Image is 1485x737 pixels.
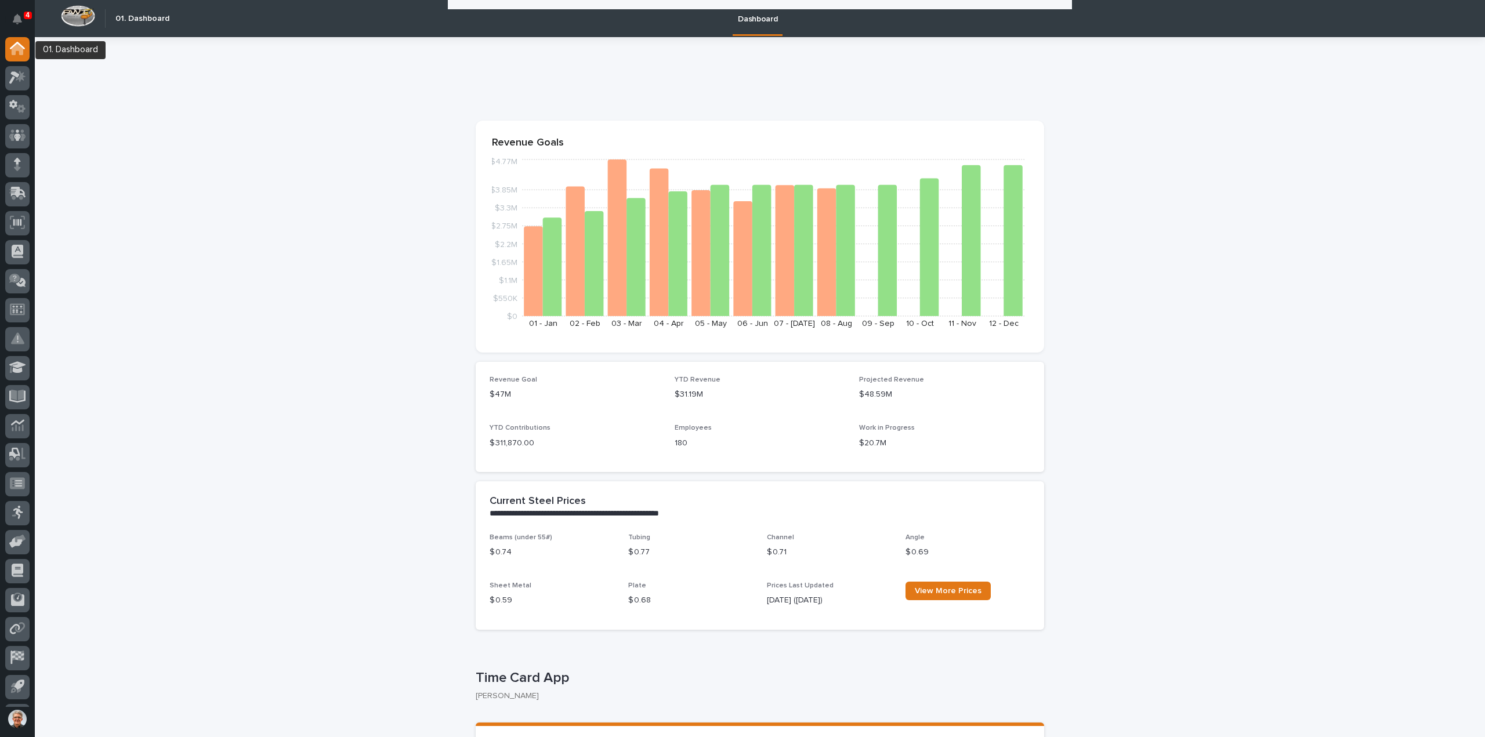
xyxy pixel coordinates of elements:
[115,14,169,24] h2: 01. Dashboard
[628,534,650,541] span: Tubing
[61,5,95,27] img: Workspace Logo
[948,320,976,328] text: 11 - Nov
[507,313,517,321] tspan: $0
[570,320,600,328] text: 02 - Feb
[611,320,642,328] text: 03 - Mar
[492,137,1028,150] p: Revenue Goals
[859,437,1030,449] p: $20.7M
[495,240,517,248] tspan: $2.2M
[821,320,852,328] text: 08 - Aug
[859,389,1030,401] p: $48.59M
[5,7,30,31] button: Notifications
[490,594,614,607] p: $ 0.59
[490,424,550,431] span: YTD Contributions
[490,186,517,194] tspan: $3.85M
[767,582,834,589] span: Prices Last Updated
[906,546,1030,558] p: $ 0.69
[495,204,517,212] tspan: $3.3M
[491,222,517,230] tspan: $2.75M
[767,534,794,541] span: Channel
[859,376,924,383] span: Projected Revenue
[490,389,661,401] p: $47M
[915,587,981,595] span: View More Prices
[675,389,846,401] p: $31.19M
[476,691,1035,701] p: [PERSON_NAME]
[490,534,552,541] span: Beams (under 55#)
[490,582,531,589] span: Sheet Metal
[491,258,517,266] tspan: $1.65M
[490,158,517,166] tspan: $4.77M
[906,534,925,541] span: Angle
[767,594,892,607] p: [DATE] ([DATE])
[493,294,517,302] tspan: $550K
[490,546,614,558] p: $ 0.74
[767,546,892,558] p: $ 0.71
[15,14,30,32] div: Notifications4
[628,582,646,589] span: Plate
[628,546,753,558] p: $ 0.77
[695,320,727,328] text: 05 - May
[737,320,768,328] text: 06 - Jun
[5,707,30,731] button: users-avatar
[906,582,991,600] a: View More Prices
[490,495,586,508] h2: Current Steel Prices
[26,11,30,19] p: 4
[675,437,846,449] p: 180
[774,320,815,328] text: 07 - [DATE]
[859,424,915,431] span: Work in Progress
[862,320,894,328] text: 09 - Sep
[989,320,1019,328] text: 12 - Dec
[476,670,1039,687] p: Time Card App
[628,594,753,607] p: $ 0.68
[906,320,934,328] text: 10 - Oct
[529,320,557,328] text: 01 - Jan
[675,376,720,383] span: YTD Revenue
[654,320,684,328] text: 04 - Apr
[675,424,712,431] span: Employees
[499,276,517,284] tspan: $1.1M
[490,376,537,383] span: Revenue Goal
[490,437,661,449] p: $ 311,870.00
